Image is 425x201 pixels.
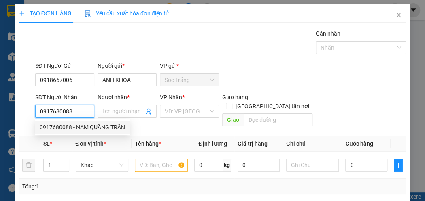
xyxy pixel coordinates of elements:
button: plus [394,159,403,172]
li: Vĩnh Thành (Sóc Trăng) [4,4,117,34]
div: SĐT Người Gửi [35,61,94,70]
span: SL [43,140,50,147]
div: 0917680088 - NAM QUÃNG TRÂN [35,121,130,134]
li: VP Sóc Trăng [4,44,56,52]
span: Sóc Trăng [165,74,214,86]
span: environment [56,54,62,60]
input: Ghi Chú [286,159,339,172]
span: Cước hàng [345,140,373,147]
span: close [395,12,402,18]
span: TẠO ĐƠN HÀNG [19,10,72,17]
img: icon [85,10,91,17]
span: Tên hàng [135,140,161,147]
span: Định lượng [198,140,227,147]
span: user-add [145,108,152,115]
div: VP gửi [160,61,219,70]
span: environment [4,54,10,60]
span: Yêu cầu xuất hóa đơn điện tử [85,10,169,17]
span: Đơn vị tính [76,140,106,147]
input: VD: Bàn, Ghế [135,159,188,172]
th: Ghi chú [283,136,342,152]
span: Giao [222,113,244,126]
span: [GEOGRAPHIC_DATA] tận nơi [232,102,312,111]
label: Gán nhãn [316,30,340,37]
input: 0 [238,159,280,172]
span: plus [19,10,25,16]
img: logo.jpg [4,4,32,32]
div: Tổng: 1 [22,182,165,191]
div: 0917680088 - NAM QUÃNG TRÂN [40,123,125,132]
input: Dọc đường [244,113,312,126]
span: plus [394,162,402,168]
button: Close [387,4,410,27]
div: Người gửi [98,61,157,70]
li: VP Quận 8 [56,44,108,52]
span: Khác [81,159,124,171]
button: delete [22,159,35,172]
span: Giao hàng [222,94,248,100]
span: Giá trị hàng [238,140,268,147]
div: Người nhận [98,93,157,102]
div: SĐT Người Nhận [35,93,94,102]
span: kg [223,159,231,172]
span: VP Nhận [160,94,182,100]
